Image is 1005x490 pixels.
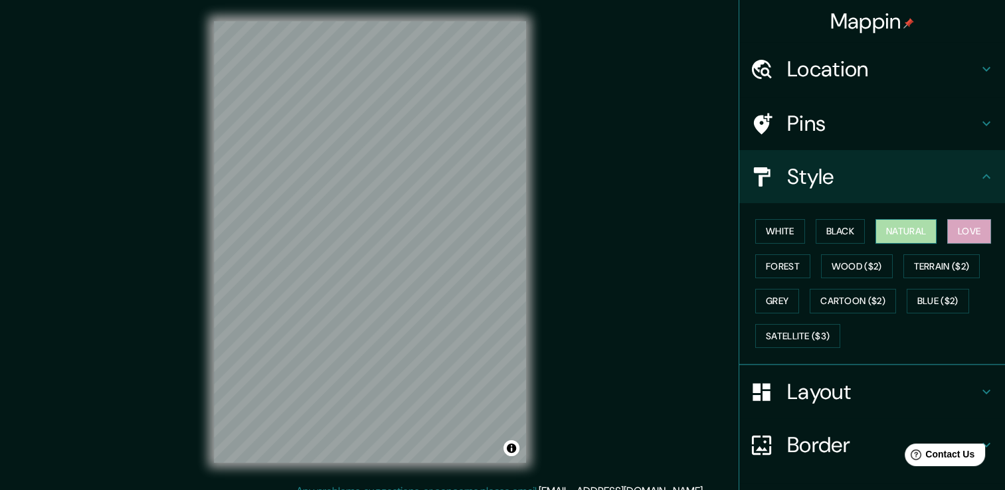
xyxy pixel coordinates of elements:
div: Pins [739,97,1005,150]
div: Border [739,418,1005,471]
div: Layout [739,365,1005,418]
h4: Layout [787,378,978,405]
button: Satellite ($3) [755,324,840,349]
h4: Location [787,56,978,82]
h4: Border [787,432,978,458]
img: pin-icon.png [903,18,914,29]
button: Terrain ($2) [903,254,980,279]
button: Wood ($2) [821,254,893,279]
button: Blue ($2) [907,289,969,313]
button: Toggle attribution [503,440,519,456]
button: Natural [875,219,937,244]
iframe: Help widget launcher [887,438,990,475]
h4: Pins [787,110,978,137]
div: Location [739,42,1005,96]
button: Love [947,219,991,244]
div: Style [739,150,1005,203]
h4: Mappin [830,8,915,35]
button: White [755,219,805,244]
button: Forest [755,254,810,279]
button: Grey [755,289,799,313]
h4: Style [787,163,978,190]
button: Black [816,219,866,244]
canvas: Map [214,21,526,463]
button: Cartoon ($2) [810,289,896,313]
